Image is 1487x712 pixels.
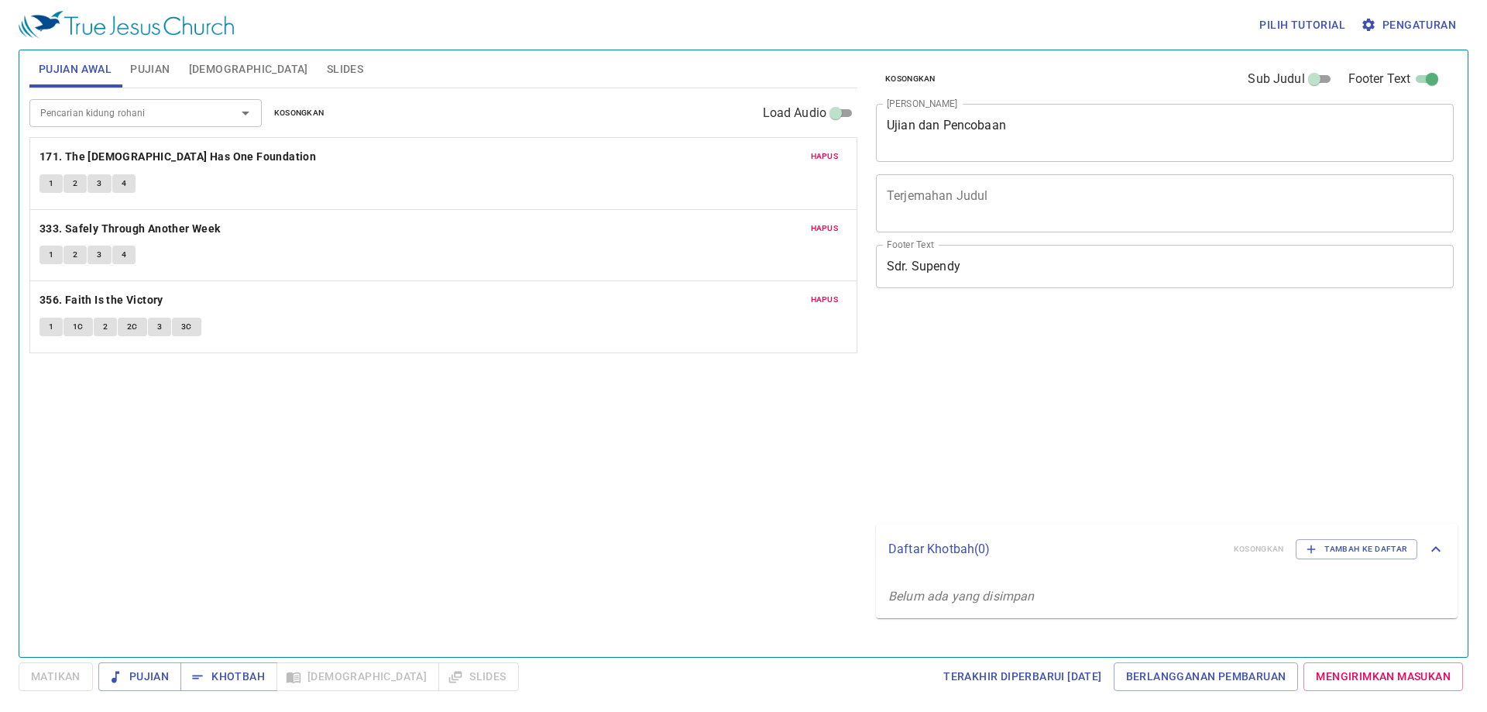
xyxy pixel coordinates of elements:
button: 2C [118,318,147,336]
a: Berlangganan Pembaruan [1114,662,1299,691]
button: 2 [64,246,87,264]
button: 1 [39,174,63,193]
button: Tambah ke Daftar [1296,539,1417,559]
i: Belum ada yang disimpan [888,589,1034,604]
span: Pujian [130,60,170,79]
span: Pujian [111,667,169,686]
span: Terakhir Diperbarui [DATE] [943,667,1101,686]
textarea: Ujian dan Pencobaan [887,118,1443,147]
button: Khotbah [180,662,277,691]
span: 1C [73,320,84,334]
a: Mengirimkan Masukan [1303,662,1463,691]
button: Pengaturan [1358,11,1462,40]
button: 3 [148,318,171,336]
button: 1 [39,318,63,336]
span: Pujian Awal [39,60,112,79]
p: Daftar Khotbah ( 0 ) [888,540,1221,559]
span: Khotbah [193,667,265,686]
span: Load Audio [763,104,827,122]
span: Footer Text [1348,70,1411,88]
button: Hapus [802,147,848,166]
span: Hapus [811,222,839,236]
span: 1 [49,177,53,191]
span: [DEMOGRAPHIC_DATA] [189,60,308,79]
button: 171. The [DEMOGRAPHIC_DATA] Has One Foundation [39,147,319,167]
span: 2 [73,177,77,191]
span: 3 [157,320,162,334]
div: Daftar Khotbah(0)KosongkanTambah ke Daftar [876,524,1458,575]
span: Berlangganan Pembaruan [1126,667,1286,686]
button: 356. Faith Is the Victory [39,291,166,310]
span: 1 [49,320,53,334]
iframe: from-child [870,304,1340,518]
span: Slides [327,60,363,79]
button: 1C [64,318,93,336]
button: 3 [88,174,111,193]
a: Terakhir Diperbarui [DATE] [937,662,1108,691]
button: Hapus [802,219,848,238]
span: Hapus [811,293,839,307]
button: 333. Safely Through Another Week [39,219,223,239]
span: 1 [49,248,53,262]
span: Mengirimkan Masukan [1316,667,1451,686]
span: 2 [103,320,108,334]
b: 171. The [DEMOGRAPHIC_DATA] Has One Foundation [39,147,316,167]
button: 3 [88,246,111,264]
span: Pilih tutorial [1259,15,1345,35]
button: 2 [64,174,87,193]
span: 4 [122,248,126,262]
button: 3C [172,318,201,336]
span: 3 [97,177,101,191]
span: Kosongkan [885,72,936,86]
span: 2C [127,320,138,334]
span: Pengaturan [1364,15,1456,35]
b: 333. Safely Through Another Week [39,219,221,239]
button: Pilih tutorial [1253,11,1351,40]
button: Pujian [98,662,181,691]
span: Hapus [811,150,839,163]
button: Kosongkan [876,70,945,88]
span: 2 [73,248,77,262]
span: 4 [122,177,126,191]
b: 356. Faith Is the Victory [39,291,163,310]
button: 4 [112,174,136,193]
button: 1 [39,246,63,264]
span: 3 [97,248,101,262]
button: Hapus [802,291,848,309]
button: Kosongkan [265,104,334,122]
span: Kosongkan [274,106,325,120]
span: Tambah ke Daftar [1306,542,1407,556]
span: 3C [181,320,192,334]
button: Open [235,102,256,124]
button: 2 [94,318,117,336]
img: True Jesus Church [19,11,234,39]
button: 4 [112,246,136,264]
span: Sub Judul [1248,70,1304,88]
